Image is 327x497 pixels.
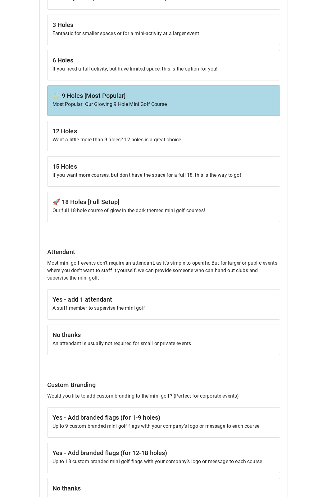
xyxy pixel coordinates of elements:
h6: Yes - Add branded flags (for 12-18 holes) [52,448,275,458]
h6: Yes - Add branded flags (for 1-9 holes) [52,413,275,422]
h6: Custom Branding [47,380,280,390]
h6: 12 Holes [52,126,275,136]
p: Want a little more than 9 holes? 12 holes is a great choice [52,136,275,144]
p: Most Popular: Our Glowing 9 Hole Mini Golf Course [52,101,275,108]
h6: 15 Holes [52,162,275,171]
p: If you need a full activity, but have limited space, this is the option for you! [52,65,275,73]
p: A staff member to supervise the mini golf [52,304,275,312]
h6: 6 Holes [52,55,275,65]
p: Our full 18-hole course of glow in the dark themed mini golf courses! [52,207,275,214]
p: Up to 9 custom branded mini golf flags with your company’s logo or message to each course [52,422,275,430]
h6: 3 Holes [52,20,275,30]
h6: No thanks [52,483,275,493]
p: An attendant is usually not required for small or private events [52,340,275,347]
h6: No thanks [52,330,275,340]
h6: Yes - add 1 attendant [52,294,275,304]
h6: 🚀 18 Holes [Full Setup] [52,197,275,207]
p: Would you like to add custom branding to the mini golf? (Perfect for corporate events) [47,392,280,400]
p: If you want more courses, but don't have the space for a full 18, this is the way to go! [52,171,275,179]
p: Fantastic for smaller spaces or for a mini-activity at a larger event [52,30,275,37]
h6: Attendant [47,247,280,257]
p: Most mini golf events don't require an attendant, as it's simple to operate. But for larger or pu... [47,259,280,282]
h6: ✨ 9 Holes [Most Popular] [52,91,275,101]
p: Up to 18 custom branded mini golf flags with your company’s logo or message to each course [52,458,275,465]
